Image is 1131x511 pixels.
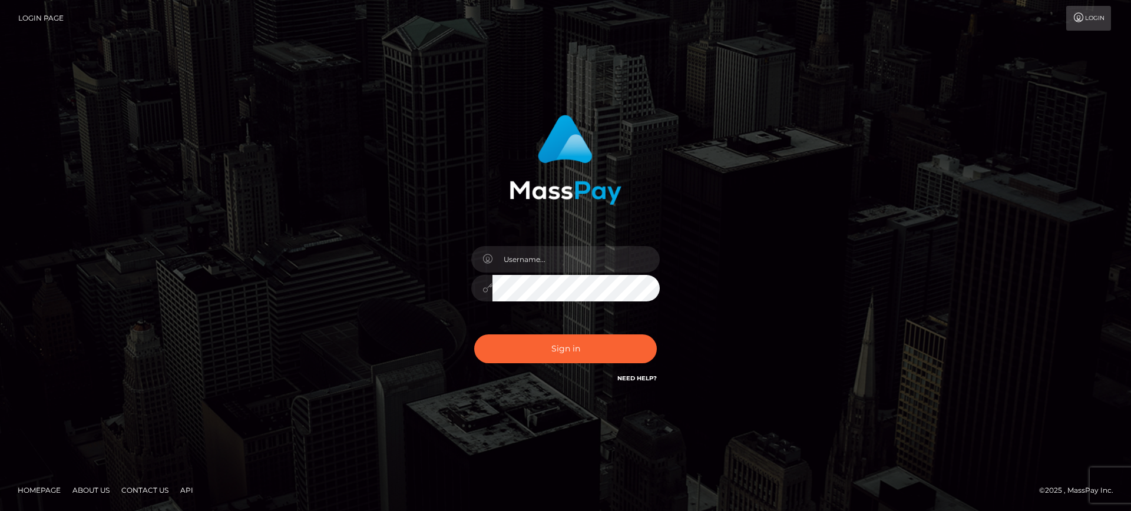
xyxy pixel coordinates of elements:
[1039,484,1122,497] div: © 2025 , MassPay Inc.
[617,374,657,382] a: Need Help?
[474,334,657,363] button: Sign in
[1066,6,1111,31] a: Login
[13,481,65,499] a: Homepage
[510,115,621,205] img: MassPay Login
[68,481,114,499] a: About Us
[18,6,64,31] a: Login Page
[492,246,660,273] input: Username...
[117,481,173,499] a: Contact Us
[176,481,198,499] a: API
